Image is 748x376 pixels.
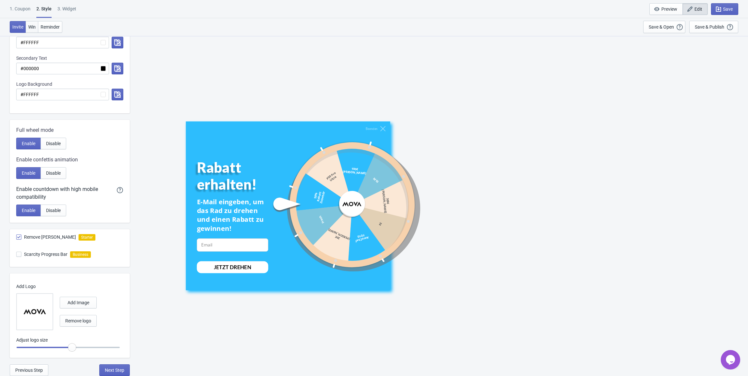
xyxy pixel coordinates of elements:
[197,159,282,193] div: Rabatt erhalten!
[26,21,38,33] button: Win
[60,297,97,308] button: Add Image
[22,141,35,146] span: Enable
[695,24,724,30] div: Save & Publish
[79,234,95,241] i: Starter
[105,368,124,373] span: Next Step
[12,24,23,30] span: Invite
[41,24,60,30] span: Reminder
[366,127,378,130] div: Beenden
[70,251,91,258] i: Business
[16,283,120,290] p: Add Logo
[649,3,683,15] button: Preview
[16,185,117,201] div: Enable countdown with high mobile compatibility
[15,368,43,373] span: Previous Step
[16,126,54,134] span: Full wheel mode
[36,6,52,18] div: 2 . Style
[16,138,41,149] button: Enable
[46,170,61,176] span: Disable
[99,364,130,376] button: Next Step
[689,21,738,33] button: Save & Publish
[197,197,268,233] div: E-Mail eingeben, um das Rad zu drehen und einen Rabatt zu gewinnen!
[24,234,76,240] span: Remove [PERSON_NAME]
[16,167,41,179] button: Enable
[24,251,67,257] span: Scarcity Progress Bar
[16,205,41,216] button: Enable
[16,337,120,344] p: Adjust logo size
[22,208,35,213] span: Enable
[16,55,123,61] div: Secondary Text
[643,21,685,33] button: Save & Open
[197,238,268,252] input: Email
[65,318,91,323] span: Remove logo
[23,300,46,323] img: 1750411798461.svg
[41,138,66,149] button: Disable
[46,141,61,146] span: Disable
[16,81,123,87] div: Logo Background
[46,208,61,213] span: Disable
[661,6,677,12] span: Preview
[10,364,48,376] button: Previous Step
[28,24,36,30] span: Win
[67,300,89,305] span: Add Image
[10,21,26,33] button: Invite
[41,167,66,179] button: Disable
[723,6,733,12] span: Save
[38,21,62,33] button: Reminder
[649,24,674,30] div: Save & Open
[682,3,708,15] button: Edit
[41,205,66,216] button: Disable
[214,263,251,270] div: JETZT DREHEN
[721,350,742,370] iframe: chat widget
[16,156,78,164] span: Enable confettis animation
[57,6,76,17] div: 3. Widget
[10,6,31,17] div: 1. Coupon
[60,315,97,327] button: Remove logo
[711,3,738,15] button: Save
[694,6,702,12] span: Edit
[22,170,35,176] span: Enable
